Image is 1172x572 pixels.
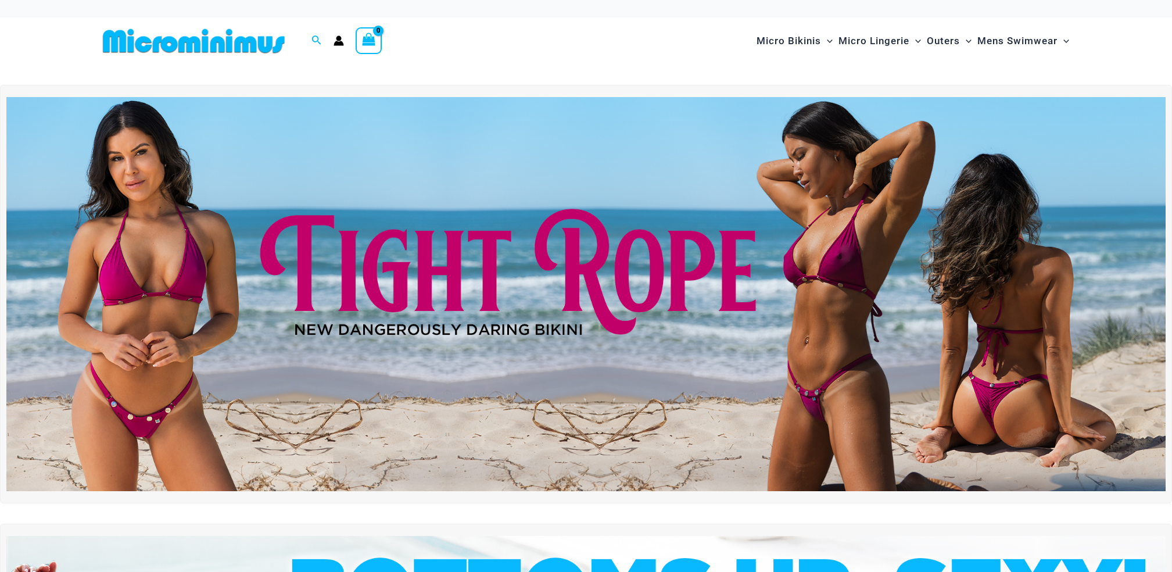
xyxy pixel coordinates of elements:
[960,26,972,56] span: Menu Toggle
[821,26,833,56] span: Menu Toggle
[752,22,1074,60] nav: Site Navigation
[98,28,289,54] img: MM SHOP LOGO FLAT
[356,27,382,54] a: View Shopping Cart, empty
[757,26,821,56] span: Micro Bikinis
[836,23,924,59] a: Micro LingerieMenu ToggleMenu Toggle
[974,23,1072,59] a: Mens SwimwearMenu ToggleMenu Toggle
[754,23,836,59] a: Micro BikinisMenu ToggleMenu Toggle
[977,26,1058,56] span: Mens Swimwear
[1058,26,1069,56] span: Menu Toggle
[6,97,1166,491] img: Tight Rope Pink Bikini
[927,26,960,56] span: Outers
[924,23,974,59] a: OutersMenu ToggleMenu Toggle
[838,26,909,56] span: Micro Lingerie
[334,35,344,46] a: Account icon link
[909,26,921,56] span: Menu Toggle
[311,34,322,48] a: Search icon link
